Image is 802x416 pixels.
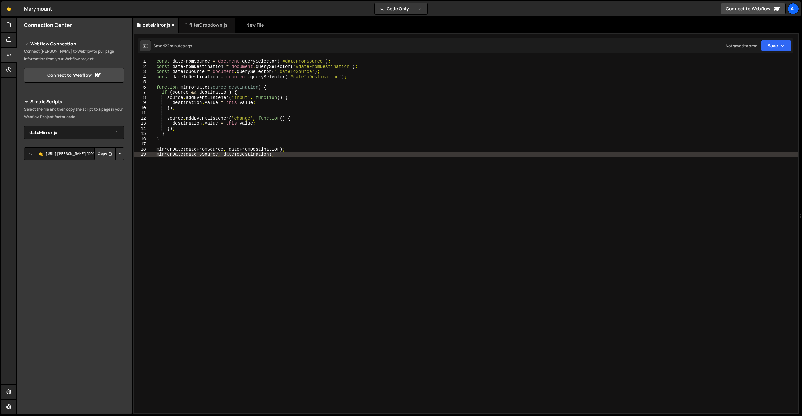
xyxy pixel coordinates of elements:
div: 14 [134,126,150,132]
iframe: YouTube video player [24,231,125,288]
div: 22 minutes ago [165,43,192,49]
a: Connect to Webflow [721,3,786,14]
a: 🤙 [1,1,17,16]
div: 1 [134,59,150,64]
div: Not saved to prod [726,43,757,49]
a: Al [788,3,799,14]
div: 17 [134,142,150,147]
p: Select the file and then copy the script to a page in your Webflow Project footer code. [24,106,124,121]
div: 7 [134,90,150,95]
div: 6 [134,85,150,90]
div: 15 [134,131,150,137]
div: dateMirror.js [143,22,170,28]
div: filterDropdown.js [189,22,227,28]
div: Saved [154,43,192,49]
div: 12 [134,116,150,121]
h2: Webflow Connection [24,40,124,48]
a: Connect to Webflow [24,68,124,83]
div: 3 [134,69,150,75]
div: Marymount [24,5,52,13]
h2: Connection Center [24,22,72,29]
div: 19 [134,152,150,157]
div: 11 [134,111,150,116]
div: 13 [134,121,150,126]
div: Button group with nested dropdown [94,147,124,160]
div: 18 [134,147,150,152]
div: 16 [134,137,150,142]
div: 5 [134,80,150,85]
h2: Simple Scripts [24,98,124,106]
div: 2 [134,64,150,70]
button: Code Only [375,3,427,14]
iframe: YouTube video player [24,171,125,227]
button: Save [761,40,791,51]
div: 4 [134,75,150,80]
div: 8 [134,95,150,101]
button: Copy [94,147,116,160]
p: Connect [PERSON_NAME] to Webflow to pull page information from your Webflow project [24,48,124,63]
textarea: <!--🤙 [URL][PERSON_NAME][DOMAIN_NAME]> <script>document.addEventListener("DOMContentLoaded", func... [24,147,124,160]
div: 10 [134,106,150,111]
div: New File [240,22,266,28]
div: 9 [134,100,150,106]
